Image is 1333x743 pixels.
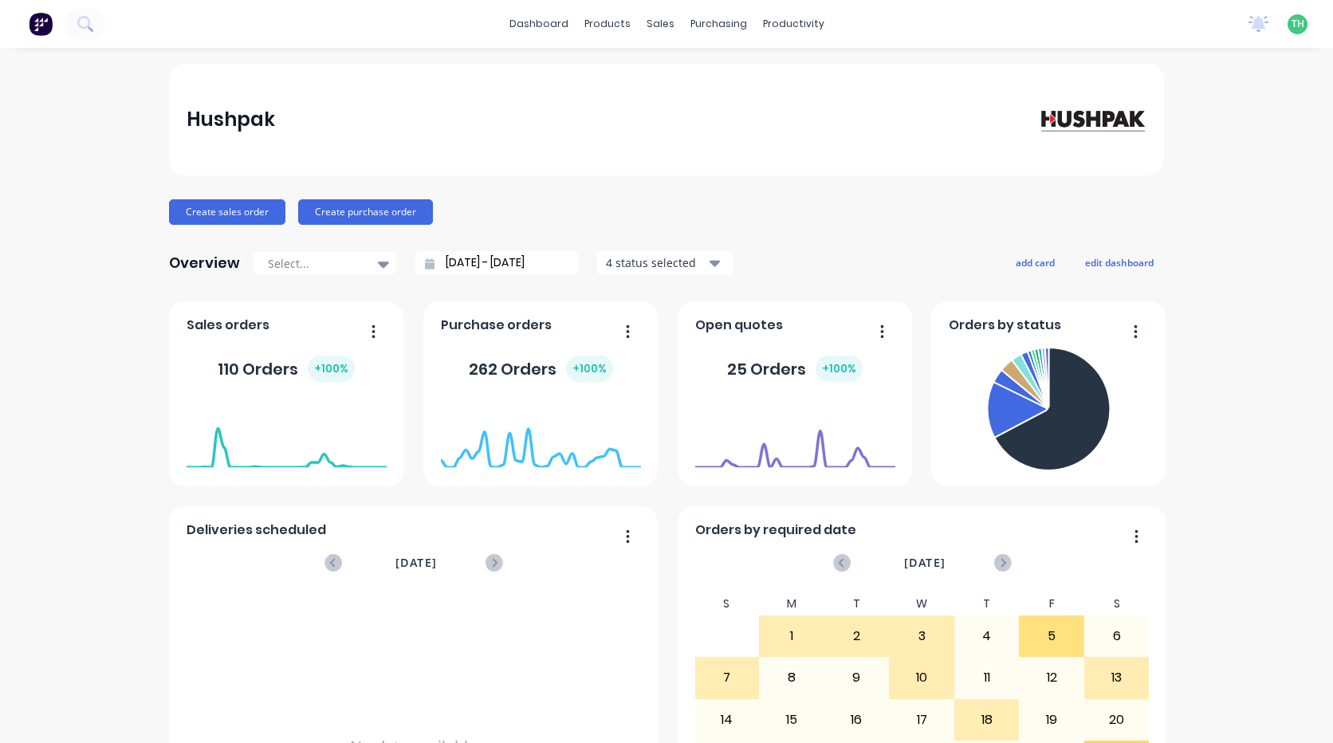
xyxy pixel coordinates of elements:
div: Overview [169,247,240,279]
div: productivity [755,12,832,36]
span: Sales orders [187,316,269,335]
div: 7 [695,658,759,698]
div: M [759,592,824,615]
div: 3 [890,616,954,656]
div: + 100 % [308,356,355,382]
button: add card [1005,252,1065,273]
div: 20 [1085,700,1149,740]
div: purchasing [682,12,755,36]
div: 11 [955,658,1019,698]
div: 10 [890,658,954,698]
button: Create purchase order [298,199,433,225]
div: 13 [1085,658,1149,698]
div: 18 [955,700,1019,740]
div: S [1084,592,1150,615]
button: Create sales order [169,199,285,225]
div: T [824,592,890,615]
div: S [694,592,760,615]
div: 17 [890,700,954,740]
div: 16 [825,700,889,740]
span: [DATE] [395,554,437,572]
button: edit dashboard [1075,252,1164,273]
img: Factory [29,12,53,36]
div: 6 [1085,616,1149,656]
div: T [954,592,1020,615]
div: products [576,12,639,36]
div: 2 [825,616,889,656]
div: 19 [1020,700,1083,740]
div: W [889,592,954,615]
div: sales [639,12,682,36]
div: 4 status selected [606,254,706,271]
div: 1 [760,616,824,656]
span: TH [1292,17,1304,31]
div: + 100 % [816,356,863,382]
div: 15 [760,700,824,740]
div: 14 [695,700,759,740]
div: 8 [760,658,824,698]
span: Purchase orders [441,316,552,335]
button: 4 status selected [597,251,733,275]
div: 4 [955,616,1019,656]
a: dashboard [501,12,576,36]
div: Hushpak [187,104,275,136]
div: 9 [825,658,889,698]
div: 25 Orders [727,356,863,382]
span: Open quotes [695,316,783,335]
div: + 100 % [566,356,613,382]
div: 5 [1020,616,1083,656]
span: Orders by status [949,316,1061,335]
div: F [1019,592,1084,615]
div: 12 [1020,658,1083,698]
div: 110 Orders [218,356,355,382]
span: Deliveries scheduled [187,521,326,540]
span: [DATE] [904,554,946,572]
div: 262 Orders [469,356,613,382]
img: Hushpak [1035,105,1146,133]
